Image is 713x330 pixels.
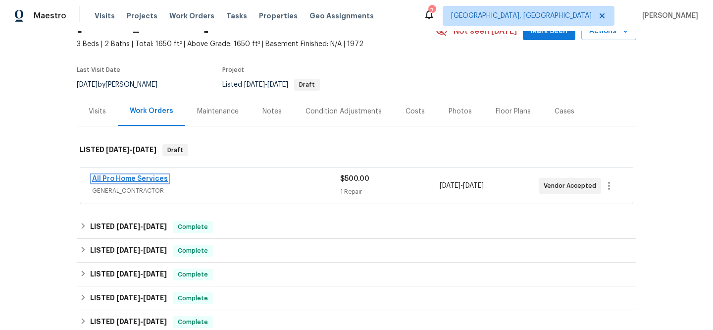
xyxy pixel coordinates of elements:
[174,270,212,279] span: Complete
[174,317,212,327] span: Complete
[77,67,120,73] span: Last Visit Date
[90,245,167,257] h6: LISTED
[581,22,636,41] button: Actions
[143,318,167,325] span: [DATE]
[116,271,140,277] span: [DATE]
[143,223,167,230] span: [DATE]
[95,11,115,21] span: Visits
[222,81,320,88] span: Listed
[267,81,288,88] span: [DATE]
[90,292,167,304] h6: LISTED
[90,316,167,328] h6: LISTED
[589,25,628,38] span: Actions
[143,247,167,254] span: [DATE]
[130,106,173,116] div: Work Orders
[222,67,244,73] span: Project
[244,81,288,88] span: -
[34,11,66,21] span: Maestro
[77,215,636,239] div: LISTED [DATE]-[DATE]Complete
[90,269,167,280] h6: LISTED
[116,271,167,277] span: -
[77,79,169,91] div: by [PERSON_NAME]
[116,294,140,301] span: [DATE]
[295,82,319,88] span: Draft
[440,182,460,189] span: [DATE]
[259,11,298,21] span: Properties
[77,21,209,31] h2: [STREET_ADDRESS]
[463,182,484,189] span: [DATE]
[106,146,156,153] span: -
[262,107,282,116] div: Notes
[174,246,212,256] span: Complete
[127,11,157,21] span: Projects
[116,223,167,230] span: -
[306,107,382,116] div: Condition Adjustments
[77,134,636,166] div: LISTED [DATE]-[DATE]Draft
[77,39,436,49] span: 3 Beds | 2 Baths | Total: 1650 ft² | Above Grade: 1650 ft² | Basement Finished: N/A | 1972
[340,187,439,197] div: 1 Repair
[638,11,698,21] span: [PERSON_NAME]
[77,263,636,286] div: LISTED [DATE]-[DATE]Complete
[89,107,106,116] div: Visits
[77,81,98,88] span: [DATE]
[77,286,636,310] div: LISTED [DATE]-[DATE]Complete
[133,146,156,153] span: [DATE]
[226,12,247,19] span: Tasks
[90,221,167,233] h6: LISTED
[143,294,167,301] span: [DATE]
[116,247,167,254] span: -
[454,26,517,36] span: Not seen [DATE]
[143,271,167,277] span: [DATE]
[309,11,374,21] span: Geo Assignments
[428,6,435,16] div: 7
[440,181,484,191] span: -
[77,239,636,263] div: LISTED [DATE]-[DATE]Complete
[340,175,369,182] span: $500.00
[92,175,168,182] a: All Pro Home Services
[116,247,140,254] span: [DATE]
[116,223,140,230] span: [DATE]
[531,25,567,38] span: Mark Seen
[174,293,212,303] span: Complete
[174,222,212,232] span: Complete
[116,318,167,325] span: -
[406,107,425,116] div: Costs
[244,81,265,88] span: [DATE]
[523,22,575,41] button: Mark Seen
[106,146,130,153] span: [DATE]
[80,144,156,156] h6: LISTED
[496,107,531,116] div: Floor Plans
[449,107,472,116] div: Photos
[116,318,140,325] span: [DATE]
[451,11,592,21] span: [GEOGRAPHIC_DATA], [GEOGRAPHIC_DATA]
[163,145,187,155] span: Draft
[116,294,167,301] span: -
[169,11,214,21] span: Work Orders
[92,186,340,196] span: GENERAL_CONTRACTOR
[544,181,600,191] span: Vendor Accepted
[197,107,239,116] div: Maintenance
[555,107,574,116] div: Cases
